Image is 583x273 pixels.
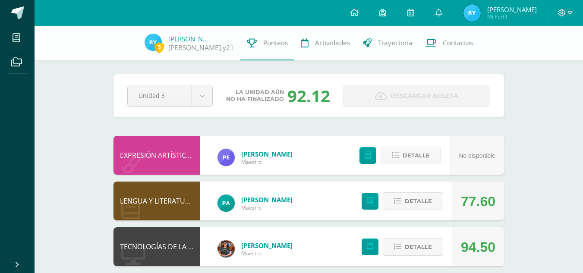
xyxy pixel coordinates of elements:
span: La unidad aún no ha finalizado [226,89,284,103]
img: 5c99eb5223c44f6a28178f7daff48da6.png [217,149,235,166]
span: [PERSON_NAME] [487,5,537,14]
span: Detalle [403,147,430,163]
a: Unidad 3 [128,85,212,107]
span: Unidad 3 [139,85,181,106]
a: [PERSON_NAME] [241,150,293,158]
span: Trayectoria [378,38,413,47]
div: 92.12 [287,85,330,107]
a: [PERSON_NAME] [168,35,211,43]
span: Detalle [405,193,432,209]
a: Punteos [240,26,294,60]
span: Detalle [405,239,432,255]
span: Maestro [241,250,293,257]
img: 205517e5f2476895c4d85f1e4490c9f7.png [145,34,162,51]
span: Actividades [315,38,350,47]
img: 205517e5f2476895c4d85f1e4490c9f7.png [463,4,481,22]
span: Maestro [241,204,293,211]
button: Detalle [383,192,443,210]
img: 60a759e8b02ec95d430434cf0c0a55c7.png [217,240,235,257]
div: 94.50 [461,228,495,267]
span: Descargar boleta [391,85,458,107]
button: Detalle [383,238,443,256]
a: [PERSON_NAME].y21 [168,43,234,52]
div: EXPRESIÓN ARTÍSTICA (MOVIMIENTO) [113,136,200,175]
a: Contactos [419,26,479,60]
span: Punteos [263,38,288,47]
span: Contactos [443,38,473,47]
div: TECNOLOGÍAS DE LA INFORMACIÓN Y LA COMUNICACIÓN 5 [113,227,200,266]
span: Mi Perfil [487,13,537,20]
a: [PERSON_NAME] [241,195,293,204]
span: 5 [154,42,164,53]
a: [PERSON_NAME] [241,241,293,250]
button: Detalle [381,147,441,164]
span: No disponible [459,152,495,159]
div: 77.60 [461,182,495,221]
span: Maestro [241,158,293,166]
img: 53dbe22d98c82c2b31f74347440a2e81.png [217,195,235,212]
a: Actividades [294,26,356,60]
a: Trayectoria [356,26,419,60]
div: LENGUA Y LITERATURA 5 [113,182,200,220]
